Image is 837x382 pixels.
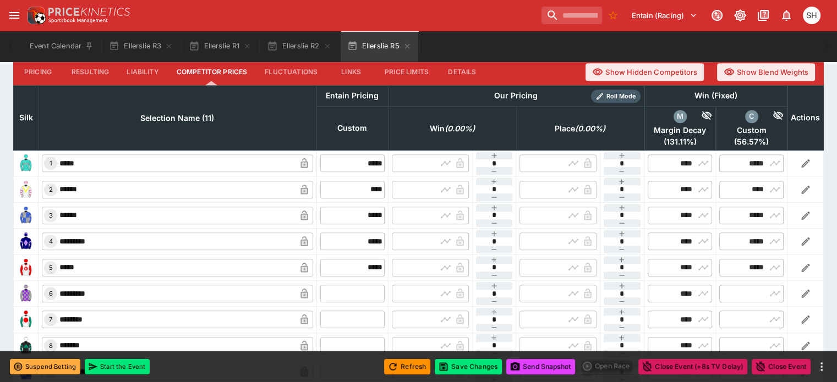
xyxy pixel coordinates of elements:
[707,5,727,25] button: Connected to PK
[17,259,35,276] img: runner 5
[63,59,118,85] button: Resulting
[47,186,55,193] span: 2
[47,315,54,323] span: 7
[47,212,55,219] span: 3
[604,7,622,24] button: No Bookmarks
[586,63,704,81] button: Show Hidden Competitors
[47,264,55,272] span: 5
[800,3,824,27] button: Stephen Hunt
[17,181,35,198] img: runner 2
[102,31,180,62] button: Ellerslie R3
[803,7,820,24] div: Stephen Hunt
[506,359,575,374] button: Send Snapshot
[543,122,617,135] span: Place(0.00%)
[648,137,712,147] span: ( 131.11 %)
[730,5,750,25] button: Toggle light/dark mode
[437,59,487,85] button: Details
[47,159,54,167] span: 1
[575,122,605,135] em: ( 0.00 %)
[717,63,815,81] button: Show Blend Weights
[24,4,46,26] img: PriceKinetics Logo
[118,59,167,85] button: Liability
[753,5,773,25] button: Documentation
[17,285,35,302] img: runner 6
[376,59,437,85] button: Price Limits
[445,122,475,135] em: ( 0.00 %)
[719,137,784,147] span: ( 56.57 %)
[4,5,24,25] button: open drawer
[638,359,747,374] button: Close Event (+8s TV Delay)
[776,5,796,25] button: Notifications
[316,85,388,106] th: Entain Pricing
[85,359,150,374] button: Start the Event
[758,110,784,123] div: Hide Competitor
[17,207,35,224] img: runner 3
[719,125,784,135] span: Custom
[47,342,55,350] span: 8
[168,59,256,85] button: Competitor Prices
[23,31,100,62] button: Event Calendar
[625,7,704,24] button: Select Tenant
[674,110,687,123] div: margin_decay
[490,89,542,103] div: Our Pricing
[48,18,108,23] img: Sportsbook Management
[256,59,326,85] button: Fluctuations
[745,110,758,123] div: custom
[14,85,39,150] th: Silk
[17,154,35,172] img: runner 1
[541,7,602,24] input: search
[128,112,226,125] span: Selection Name (11)
[47,290,55,297] span: 6
[326,59,376,85] button: Links
[648,125,712,135] span: Margin Decay
[260,31,338,62] button: Ellerslie R2
[644,85,787,106] th: Win (Fixed)
[182,31,258,62] button: Ellerslie R1
[579,358,634,374] div: split button
[17,337,35,355] img: runner 8
[384,359,430,374] button: Refresh
[752,359,811,374] button: Close Event
[602,92,641,101] span: Roll Mode
[17,232,35,250] img: runner 4
[13,59,63,85] button: Pricing
[418,122,487,135] span: Win(0.00%)
[435,359,502,374] button: Save Changes
[787,85,824,150] th: Actions
[591,90,641,103] div: Show/hide Price Roll mode configuration.
[48,8,130,16] img: PriceKinetics
[687,110,713,123] div: Hide Competitor
[17,311,35,328] img: runner 7
[316,106,388,150] th: Custom
[341,31,418,62] button: Ellerslie R5
[10,359,80,374] button: Suspend Betting
[815,360,828,373] button: more
[47,237,55,245] span: 4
